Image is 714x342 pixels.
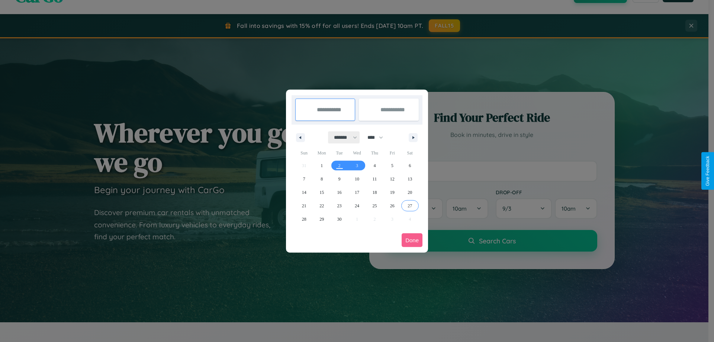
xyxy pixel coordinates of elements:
span: 29 [319,212,324,226]
button: 7 [295,172,313,186]
button: 16 [331,186,348,199]
span: 13 [408,172,412,186]
button: 14 [295,186,313,199]
button: 19 [383,186,401,199]
span: 14 [302,186,306,199]
button: 27 [401,199,419,212]
span: 24 [355,199,359,212]
span: Wed [348,147,366,159]
button: 8 [313,172,330,186]
button: 5 [383,159,401,172]
button: 18 [366,186,383,199]
button: 11 [366,172,383,186]
div: Give Feedback [705,156,710,186]
span: 23 [337,199,342,212]
span: 2 [338,159,341,172]
span: 15 [319,186,324,199]
span: Sat [401,147,419,159]
span: Sun [295,147,313,159]
span: 9 [338,172,341,186]
span: 11 [373,172,377,186]
button: 23 [331,199,348,212]
button: 9 [331,172,348,186]
span: 17 [355,186,359,199]
span: Tue [331,147,348,159]
button: 17 [348,186,366,199]
button: 15 [313,186,330,199]
span: 10 [355,172,359,186]
button: 12 [383,172,401,186]
button: 3 [348,159,366,172]
span: 16 [337,186,342,199]
span: 18 [372,186,377,199]
span: 7 [303,172,305,186]
button: 30 [331,212,348,226]
span: 5 [391,159,393,172]
span: Thu [366,147,383,159]
span: Mon [313,147,330,159]
button: 28 [295,212,313,226]
button: 22 [313,199,330,212]
span: Fri [383,147,401,159]
span: 28 [302,212,306,226]
button: 25 [366,199,383,212]
button: 1 [313,159,330,172]
button: 6 [401,159,419,172]
span: 27 [408,199,412,212]
button: 10 [348,172,366,186]
span: 25 [372,199,377,212]
span: 21 [302,199,306,212]
span: 6 [409,159,411,172]
span: 20 [408,186,412,199]
button: 4 [366,159,383,172]
button: 26 [383,199,401,212]
span: 30 [337,212,342,226]
button: Done [402,233,422,247]
button: 2 [331,159,348,172]
span: 1 [321,159,323,172]
span: 4 [373,159,376,172]
span: 12 [390,172,395,186]
span: 19 [390,186,395,199]
button: 29 [313,212,330,226]
span: 8 [321,172,323,186]
button: 13 [401,172,419,186]
span: 26 [390,199,395,212]
button: 20 [401,186,419,199]
button: 24 [348,199,366,212]
span: 22 [319,199,324,212]
button: 21 [295,199,313,212]
span: 3 [356,159,358,172]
